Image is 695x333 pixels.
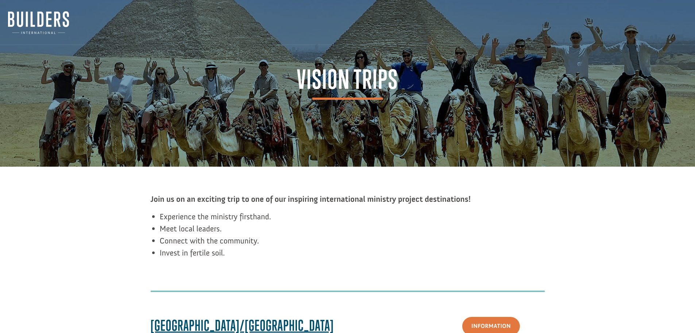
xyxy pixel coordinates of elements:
[160,248,225,258] span: Invest in fertile soil.
[160,236,259,246] span: Connect with the community.
[297,67,398,100] span: Vision Trips
[160,224,222,234] span: Meet local leaders.
[8,11,69,34] img: Builders International
[160,212,271,222] span: Experience the ministry firsthand.
[151,194,471,204] strong: Join us on an exciting trip to one of our inspiring international ministry project destinations!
